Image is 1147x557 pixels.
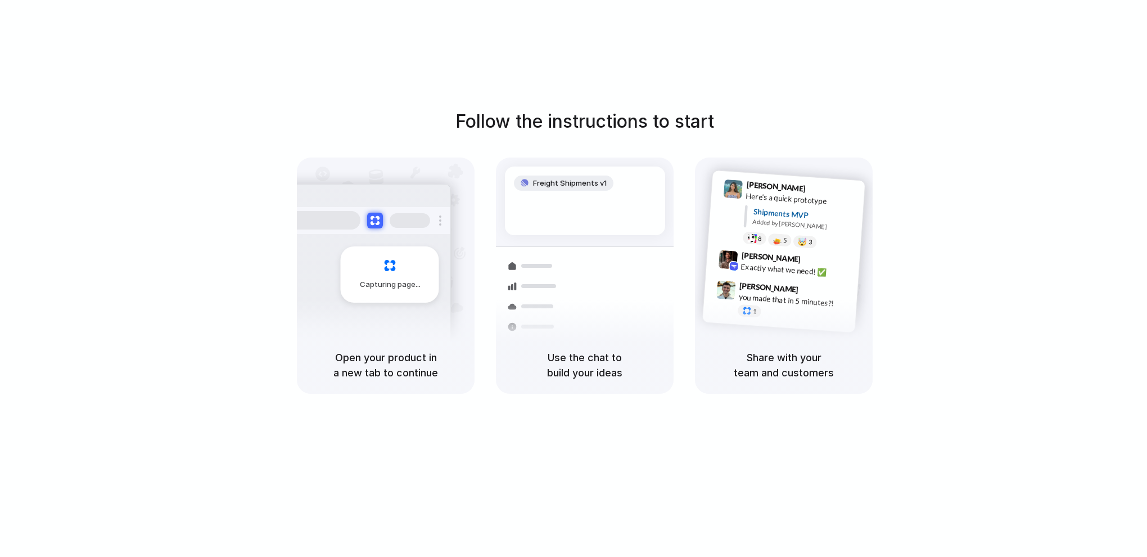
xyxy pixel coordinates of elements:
span: 1 [753,308,757,314]
div: you made that in 5 minutes?! [738,291,851,310]
span: [PERSON_NAME] [739,279,799,295]
div: Shipments MVP [753,205,857,224]
span: 9:47 AM [802,285,825,298]
span: 5 [783,237,787,243]
span: 3 [809,239,812,245]
div: Added by [PERSON_NAME] [752,217,856,233]
h5: Share with your team and customers [708,350,859,380]
h5: Open your product in a new tab to continue [310,350,461,380]
span: 8 [758,235,762,241]
span: [PERSON_NAME] [746,178,806,195]
span: [PERSON_NAME] [741,249,801,265]
div: Exactly what we need! ✅ [740,260,853,280]
span: 9:41 AM [809,183,832,197]
h1: Follow the instructions to start [455,108,714,135]
div: 🤯 [798,237,807,246]
div: Here's a quick prototype [746,190,858,209]
span: 9:42 AM [804,254,827,268]
h5: Use the chat to build your ideas [509,350,660,380]
span: Freight Shipments v1 [533,178,607,189]
span: Capturing page [360,279,422,290]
